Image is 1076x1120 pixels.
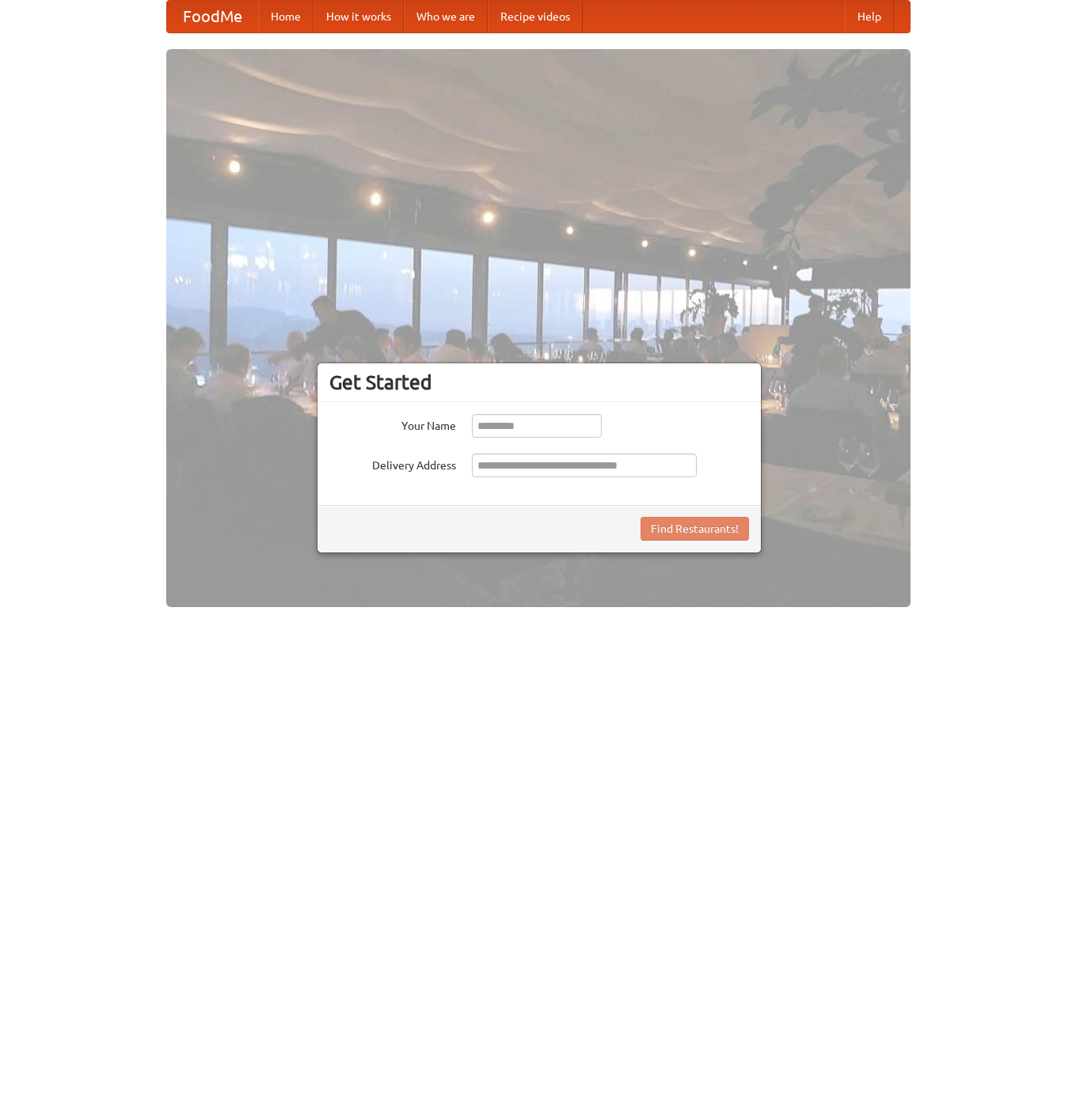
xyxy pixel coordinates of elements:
[488,1,583,32] a: Recipe videos
[329,414,456,434] label: Your Name
[329,454,456,473] label: Delivery Address
[404,1,488,32] a: Who we are
[845,1,894,32] a: Help
[258,1,314,32] a: Home
[329,370,749,394] h3: Get Started
[641,517,749,541] button: Find Restaurants!
[167,1,258,32] a: FoodMe
[314,1,404,32] a: How it works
